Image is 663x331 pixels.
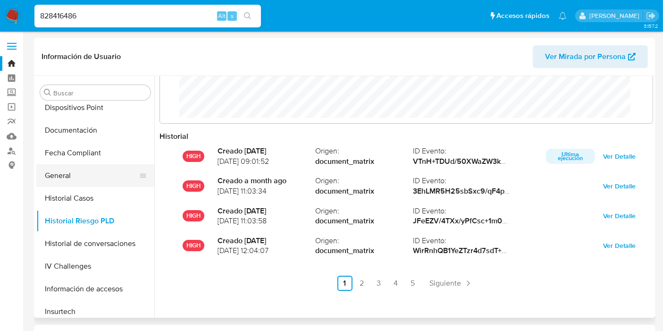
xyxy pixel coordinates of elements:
button: Buscar [44,89,51,96]
p: HIGH [183,180,204,192]
span: ID Evento : [413,236,517,246]
span: Ver Detalle [603,239,636,252]
p: HIGH [183,240,204,251]
span: Alt [218,11,226,20]
span: [DATE] 11:03:34 [218,186,315,196]
a: Ir a la página 4 [388,276,403,291]
button: Ver Detalle [596,149,642,164]
button: Historial Riesgo PLD [36,210,154,232]
button: Fecha Compliant [36,142,154,164]
button: IV Challenges [36,255,154,278]
a: Salir [646,11,656,21]
button: Ver Detalle [596,238,642,253]
span: Ver Detalle [603,209,636,222]
button: Historial Casos [36,187,154,210]
h1: Información de Usuario [42,52,121,61]
p: HIGH [183,151,204,162]
strong: Creado a month ago [218,176,315,186]
span: s [231,11,234,20]
strong: Historial [159,131,188,142]
span: ID Evento : [413,206,517,216]
button: Insurtech [36,300,154,323]
input: Buscar [53,89,147,97]
span: Origen : [315,176,413,186]
a: Ir a la página 3 [371,276,386,291]
nav: Paginación [159,276,653,291]
strong: Creado [DATE] [218,146,315,156]
span: ID Evento : [413,176,517,186]
strong: Creado [DATE] [218,206,315,216]
strong: document_matrix [315,156,413,167]
p: Ultima ejecución [546,149,595,164]
a: Siguiente [426,276,477,291]
span: Origen : [315,236,413,246]
a: Ir a la página 2 [354,276,369,291]
strong: Creado [DATE] [218,236,315,246]
strong: document_matrix [315,246,413,256]
span: Origen : [315,146,413,156]
button: Historial de conversaciones [36,232,154,255]
button: Documentación [36,119,154,142]
button: Ver Detalle [596,208,642,223]
a: Ir a la página 1 [337,276,352,291]
span: Ver Detalle [603,179,636,193]
span: Siguiente [430,280,462,287]
button: Información de accesos [36,278,154,300]
span: [DATE] 12:04:07 [218,246,315,256]
button: Ver Detalle [596,178,642,194]
button: Ver Mirada por Persona [533,45,648,68]
button: General [36,164,147,187]
span: Origen : [315,206,413,216]
input: Buscar usuario o caso... [34,10,261,22]
span: Accesos rápidos [496,11,549,21]
a: Ir a la página 5 [405,276,420,291]
span: [DATE] 09:01:52 [218,156,315,167]
strong: document_matrix [315,216,413,226]
button: Dispositivos Point [36,96,154,119]
span: Ver Detalle [603,150,636,163]
span: ID Evento : [413,146,517,156]
strong: document_matrix [315,186,413,196]
span: Ver Mirada por Persona [545,45,626,68]
a: Notificaciones [559,12,567,20]
button: search-icon [238,9,257,23]
p: gregorio.negri@mercadolibre.com [589,11,643,20]
span: [DATE] 11:03:58 [218,216,315,226]
p: HIGH [183,210,204,221]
